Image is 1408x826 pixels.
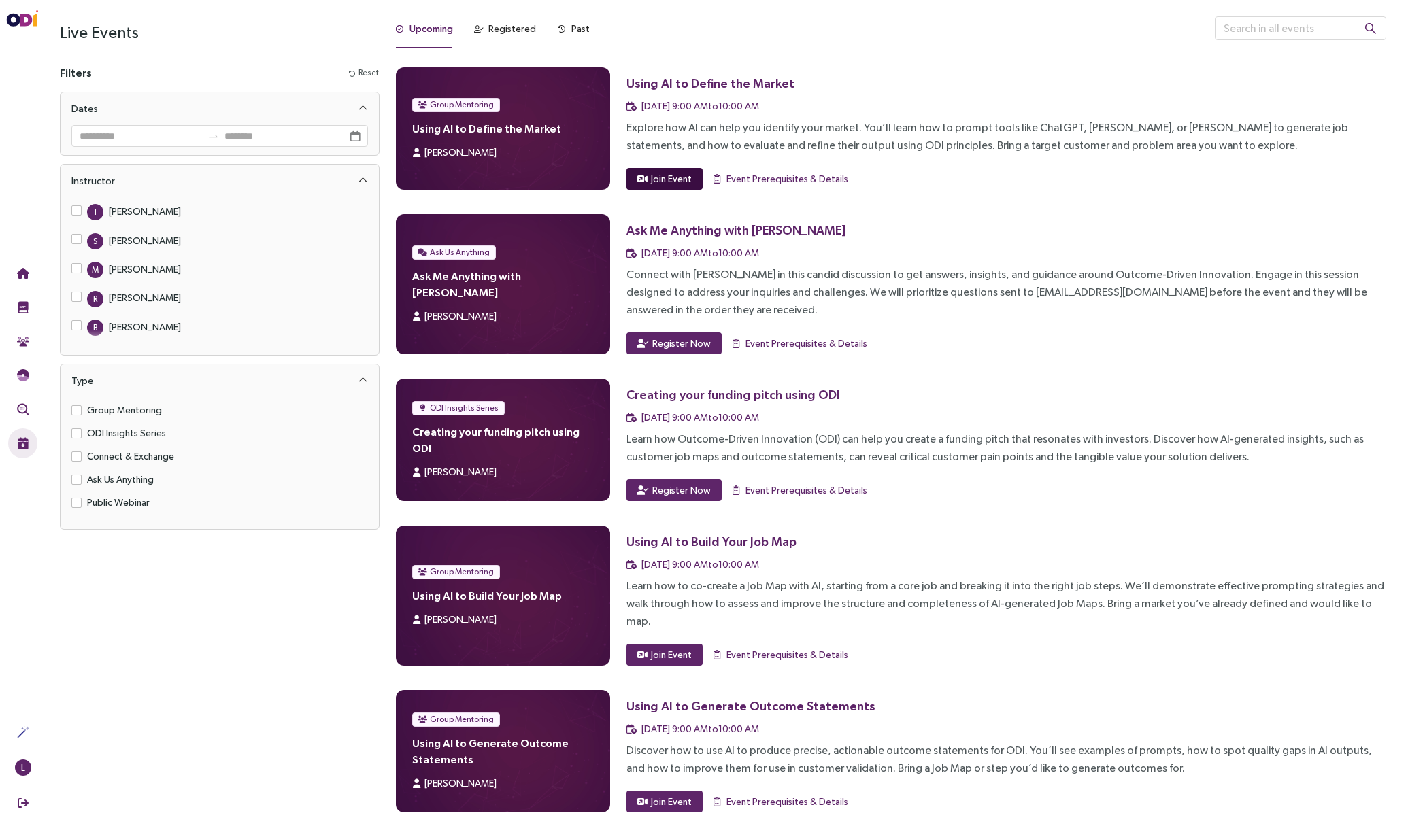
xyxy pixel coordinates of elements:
[412,268,594,300] h4: Ask Me Anything with [PERSON_NAME]
[626,119,1386,154] div: Explore how AI can help you identify your market. You’ll learn how to prompt tools like ChatGPT, ...
[424,614,497,625] span: [PERSON_NAME]
[61,364,379,397] div: Type
[726,171,848,186] span: Event Prerequisites & Details
[626,222,845,239] div: Ask Me Anything with [PERSON_NAME]
[8,788,37,818] button: Sign Out
[652,336,711,351] span: Register Now
[82,495,155,510] span: Public Webinar
[626,577,1386,630] div: Learn how to co-create a Job Map with AI, starting from a core job and breaking it into the right...
[430,98,494,111] span: Group Mentoring
[626,332,722,354] button: Register Now
[641,412,759,423] span: [DATE] 9:00 AM to 10:00 AM
[571,21,590,36] div: Past
[93,291,97,307] span: R
[8,428,37,458] button: Live Events
[745,483,867,498] span: Event Prerequisites & Details
[208,131,219,141] span: swap-right
[745,336,867,351] span: Event Prerequisites & Details
[358,67,379,80] span: Reset
[651,794,692,809] span: Join Event
[730,479,868,501] button: Event Prerequisites & Details
[8,360,37,390] button: Needs Framework
[726,647,848,662] span: Event Prerequisites & Details
[626,644,703,666] button: Join Event
[424,147,497,158] span: [PERSON_NAME]
[488,21,536,36] div: Registered
[412,424,594,456] h4: Creating your funding pitch using ODI
[8,717,37,747] button: Actions
[348,66,380,80] button: Reset
[8,258,37,288] button: Home
[93,204,98,220] span: T
[1215,16,1386,40] input: Search in all events
[82,426,171,441] span: ODI Insights Series
[17,301,29,313] img: Training
[71,101,98,117] div: Dates
[17,369,29,381] img: JTBD Needs Framework
[626,430,1386,466] div: Learn how Outcome-Driven Innovation (ODI) can help you create a funding pitch that resonates with...
[8,753,37,782] button: L
[711,168,849,190] button: Event Prerequisites & Details
[109,290,181,305] div: [PERSON_NAME]
[82,449,180,464] span: Connect & Exchange
[626,479,722,501] button: Register Now
[626,698,875,715] div: Using AI to Generate Outcome Statements
[21,759,25,776] span: L
[641,247,759,258] span: [DATE] 9:00 AM to 10:00 AM
[424,466,497,477] span: [PERSON_NAME]
[1364,22,1377,35] span: search
[17,726,29,738] img: Actions
[711,791,849,812] button: Event Prerequisites & Details
[626,533,797,550] div: Using AI to Build Your Job Map
[626,742,1386,777] div: Discover how to use AI to produce precise, actionable outcome statements for ODI. You’ll see exam...
[109,320,181,334] div: [PERSON_NAME]
[430,565,494,579] span: Group Mentoring
[412,587,594,604] h4: Using AI to Build Your Job Map
[8,394,37,424] button: Outcome Validation
[626,168,703,190] button: Join Event
[412,735,594,768] h4: Using AI to Generate Outcome Statements
[61,165,379,197] div: Instructor
[626,791,703,812] button: Join Event
[430,245,490,259] span: Ask Us Anything
[208,131,219,141] span: to
[412,120,594,137] h4: Using AI to Define the Market
[430,712,494,726] span: Group Mentoring
[61,92,379,125] div: Dates
[17,437,29,449] img: Live Events
[626,386,840,403] div: Creating your funding pitch using ODI
[651,171,692,186] span: Join Event
[641,101,759,111] span: [DATE] 9:00 AM to 10:00 AM
[82,472,159,487] span: Ask Us Anything
[82,402,167,417] span: Group Mentoring
[430,401,499,415] span: ODI Insights Series
[109,233,181,248] div: [PERSON_NAME]
[60,16,380,48] h3: Live Events
[726,794,848,809] span: Event Prerequisites & Details
[730,332,868,354] button: Event Prerequisites & Details
[641,559,759,570] span: [DATE] 9:00 AM to 10:00 AM
[641,723,759,734] span: [DATE] 9:00 AM to 10:00 AM
[60,65,92,81] h4: Filters
[71,373,93,389] div: Type
[424,778,497,789] span: [PERSON_NAME]
[1354,16,1388,40] button: search
[711,644,849,666] button: Event Prerequisites & Details
[109,262,181,277] div: [PERSON_NAME]
[424,311,497,322] span: [PERSON_NAME]
[109,204,181,219] div: [PERSON_NAME]
[92,262,99,278] span: M
[71,173,115,189] div: Instructor
[626,75,794,92] div: Using AI to Define the Market
[8,326,37,356] button: Community
[652,483,711,498] span: Register Now
[651,647,692,662] span: Join Event
[93,233,97,249] span: S
[626,266,1386,319] div: Connect with [PERSON_NAME] in this candid discussion to get answers, insights, and guidance aroun...
[17,335,29,347] img: Community
[93,320,97,336] span: B
[17,403,29,415] img: Outcome Validation
[8,292,37,322] button: Training
[409,21,453,36] div: Upcoming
